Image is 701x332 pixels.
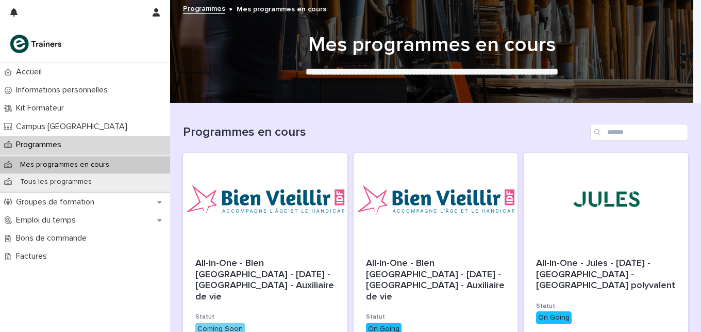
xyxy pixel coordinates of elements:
div: On Going [536,311,572,324]
p: Factures [12,251,55,261]
a: Programmes [183,2,225,14]
p: Groupes de formation [12,197,103,207]
h3: Statut [195,313,335,321]
p: Emploi du temps [12,215,84,225]
p: Informations personnelles [12,85,116,95]
p: Tous les programmes [12,178,100,186]
h1: Programmes en cours [183,125,586,140]
h3: Statut [536,302,676,310]
span: All-in-One - Jules - [DATE] - [GEOGRAPHIC_DATA] - [GEOGRAPHIC_DATA] polyvalent [536,259,675,290]
span: All-in-One - Bien [GEOGRAPHIC_DATA] - [DATE] - [GEOGRAPHIC_DATA] - Auxiliaire de vie [366,259,507,302]
h3: Statut [366,313,506,321]
p: Campus [GEOGRAPHIC_DATA] [12,122,136,132]
img: K0CqGN7SDeD6s4JG8KQk [8,34,65,54]
input: Search [590,124,688,140]
p: Programmes [12,140,70,150]
p: Accueil [12,67,50,77]
p: Mes programmes en cours [12,161,118,169]
span: All-in-One - Bien [GEOGRAPHIC_DATA] - [DATE] - [GEOGRAPHIC_DATA] - Auxiliaire de vie [195,259,337,302]
h1: Mes programmes en cours [180,33,683,57]
p: Mes programmes en cours [237,3,326,14]
p: Bons de commande [12,233,95,243]
p: Kit Formateur [12,103,72,113]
